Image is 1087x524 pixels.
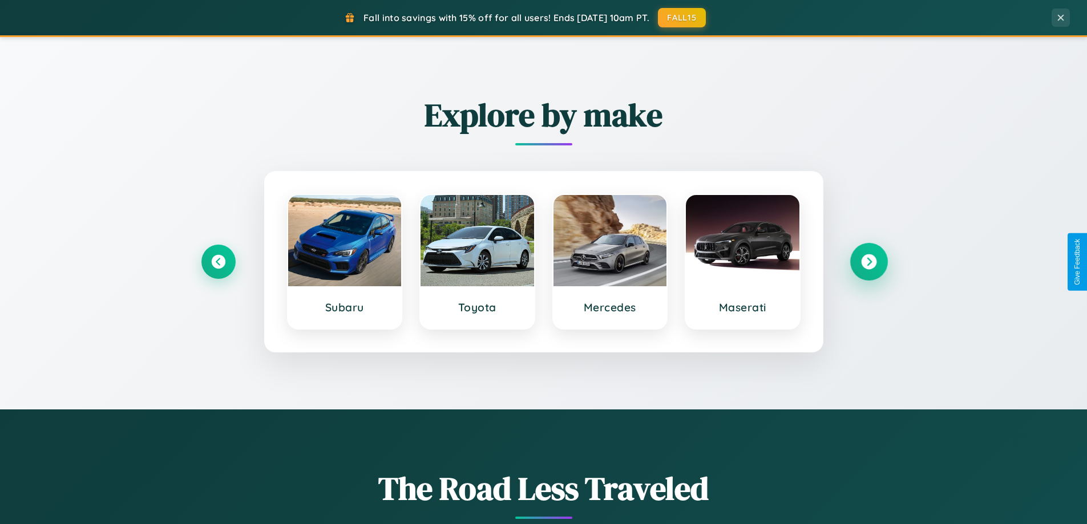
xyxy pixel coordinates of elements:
[432,300,523,314] h3: Toyota
[697,300,788,314] h3: Maserati
[1073,239,1081,285] div: Give Feedback
[658,8,706,27] button: FALL15
[201,93,886,137] h2: Explore by make
[300,300,390,314] h3: Subaru
[201,466,886,510] h1: The Road Less Traveled
[363,12,649,23] span: Fall into savings with 15% off for all users! Ends [DATE] 10am PT.
[565,300,656,314] h3: Mercedes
